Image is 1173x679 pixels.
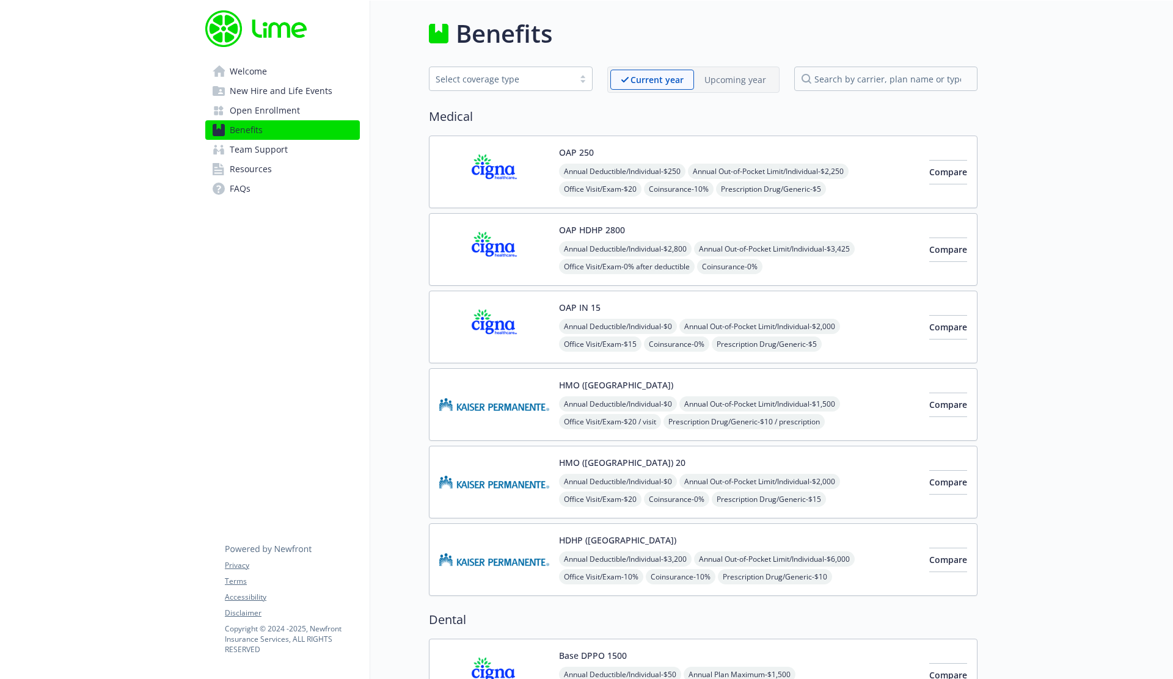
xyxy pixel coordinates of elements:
[559,569,643,584] span: Office Visit/Exam - 10%
[559,414,661,429] span: Office Visit/Exam - $20 / visit
[205,140,360,159] a: Team Support
[230,159,272,179] span: Resources
[559,241,692,256] span: Annual Deductible/Individual - $2,800
[205,81,360,101] a: New Hire and Life Events
[205,120,360,140] a: Benefits
[559,456,685,469] button: HMO ([GEOGRAPHIC_DATA]) 20
[929,554,967,565] span: Compare
[697,259,762,274] span: Coinsurance - 0%
[456,15,552,52] h1: Benefits
[559,164,685,179] span: Annual Deductible/Individual - $250
[559,474,677,489] span: Annual Deductible/Individual - $0
[225,560,359,571] a: Privacy
[559,259,695,274] span: Office Visit/Exam - 0% after deductible
[679,319,840,334] span: Annual Out-of-Pocket Limit/Individual - $2,000
[929,548,967,572] button: Compare
[929,244,967,255] span: Compare
[559,551,692,567] span: Annual Deductible/Individual - $3,200
[929,160,967,184] button: Compare
[679,396,840,412] span: Annual Out-of-Pocket Limit/Individual - $1,500
[559,396,677,412] span: Annual Deductible/Individual - $0
[644,492,709,507] span: Coinsurance - 0%
[559,492,641,507] span: Office Visit/Exam - $20
[205,62,360,81] a: Welcome
[205,101,360,120] a: Open Enrollment
[230,179,250,198] span: FAQs
[205,159,360,179] a: Resources
[205,179,360,198] a: FAQs
[929,238,967,262] button: Compare
[929,321,967,333] span: Compare
[559,336,641,352] span: Office Visit/Exam - $15
[929,476,967,488] span: Compare
[225,592,359,603] a: Accessibility
[230,62,267,81] span: Welcome
[929,470,967,495] button: Compare
[794,67,977,91] input: search by carrier, plan name or type
[559,146,594,159] button: OAP 250
[694,241,855,256] span: Annual Out-of-Pocket Limit/Individual - $3,425
[694,551,855,567] span: Annual Out-of-Pocket Limit/Individual - $6,000
[439,379,549,430] img: Kaiser Permanente Insurance Company carrier logo
[929,166,967,178] span: Compare
[712,492,826,507] span: Prescription Drug/Generic - $15
[230,120,263,140] span: Benefits
[225,576,359,587] a: Terms
[644,336,709,352] span: Coinsurance - 0%
[630,73,684,86] p: Current year
[559,649,627,662] button: Base DPPO 1500
[644,181,714,197] span: Coinsurance - 10%
[559,301,601,314] button: OAP IN 15
[429,107,977,126] h2: Medical
[559,223,625,236] button: OAP HDHP 2800
[429,611,977,629] h2: Dental
[230,101,300,120] span: Open Enrollment
[716,181,826,197] span: Prescription Drug/Generic - $5
[929,315,967,339] button: Compare
[679,474,840,489] span: Annual Out-of-Pocket Limit/Individual - $2,000
[929,399,967,410] span: Compare
[439,534,549,586] img: Kaiser Permanente Insurance Company carrier logo
[230,81,332,101] span: New Hire and Life Events
[439,301,549,353] img: CIGNA carrier logo
[439,146,549,198] img: CIGNA carrier logo
[704,73,766,86] p: Upcoming year
[646,569,715,584] span: Coinsurance - 10%
[439,456,549,508] img: Kaiser Permanente Insurance Company carrier logo
[712,336,822,352] span: Prescription Drug/Generic - $5
[688,164,849,179] span: Annual Out-of-Pocket Limit/Individual - $2,250
[225,608,359,619] a: Disclaimer
[718,569,832,584] span: Prescription Drug/Generic - $10
[439,223,549,275] img: CIGNA carrier logo
[436,73,568,85] div: Select coverage type
[559,534,676,546] button: HDHP ([GEOGRAPHIC_DATA])
[230,140,288,159] span: Team Support
[663,414,825,429] span: Prescription Drug/Generic - $10 / prescription
[559,379,673,391] button: HMO ([GEOGRAPHIC_DATA])
[225,623,359,655] p: Copyright © 2024 - 2025 , Newfront Insurance Services, ALL RIGHTS RESERVED
[559,181,641,197] span: Office Visit/Exam - $20
[929,393,967,417] button: Compare
[559,319,677,334] span: Annual Deductible/Individual - $0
